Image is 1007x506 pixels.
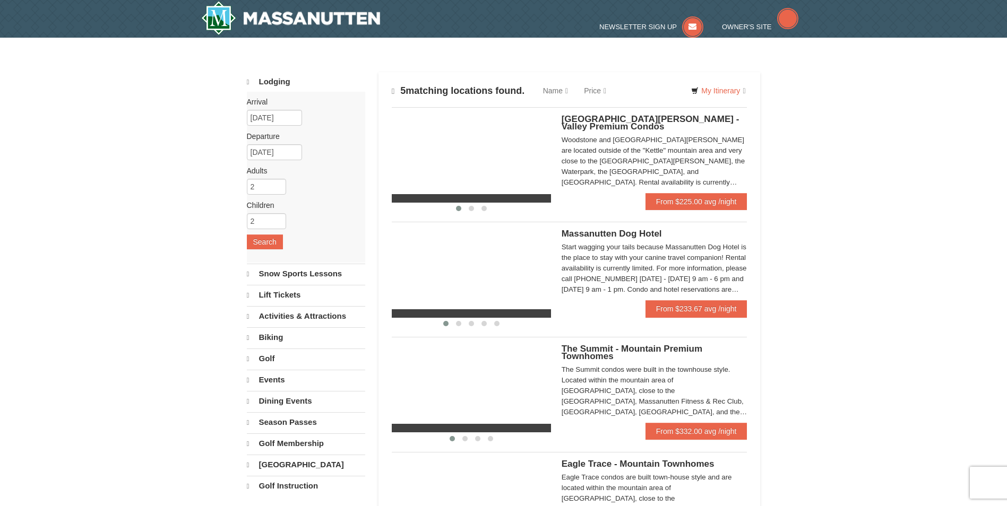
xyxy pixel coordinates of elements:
a: Season Passes [247,412,365,432]
div: The Summit condos were built in the townhouse style. Located within the mountain area of [GEOGRAP... [562,364,747,417]
a: Newsletter Sign Up [599,23,703,31]
span: Massanutten Dog Hotel [562,229,662,239]
a: [GEOGRAPHIC_DATA] [247,455,365,475]
label: Arrival [247,97,357,107]
label: Adults [247,165,357,176]
span: Owner's Site [722,23,772,31]
span: Newsletter Sign Up [599,23,677,31]
label: Children [247,200,357,211]
a: Lodging [247,72,365,92]
a: Golf [247,348,365,369]
a: Name [535,80,576,101]
a: Dining Events [247,391,365,411]
a: Snow Sports Lessons [247,264,365,284]
a: Biking [247,327,365,347]
label: Departure [247,131,357,142]
span: Eagle Trace - Mountain Townhomes [562,459,715,469]
a: My Itinerary [684,83,752,99]
span: The Summit - Mountain Premium Townhomes [562,344,702,361]
a: Massanutten Resort [201,1,381,35]
div: Woodstone and [GEOGRAPHIC_DATA][PERSON_NAME] are located outside of the "Kettle" mountain area an... [562,135,747,188]
a: Golf Instruction [247,476,365,496]
a: Lift Tickets [247,285,365,305]
span: [GEOGRAPHIC_DATA][PERSON_NAME] - Valley Premium Condos [562,114,739,132]
div: Start wagging your tails because Massanutten Dog Hotel is the place to stay with your canine trav... [562,242,747,295]
a: From $233.67 avg /night [645,300,747,317]
a: Owner's Site [722,23,798,31]
a: Activities & Attractions [247,306,365,326]
a: Events [247,370,365,390]
button: Search [247,234,283,249]
img: Massanutten Resort Logo [201,1,381,35]
a: Price [576,80,614,101]
a: Golf Membership [247,433,365,453]
a: From $332.00 avg /night [645,423,747,440]
a: From $225.00 avg /night [645,193,747,210]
